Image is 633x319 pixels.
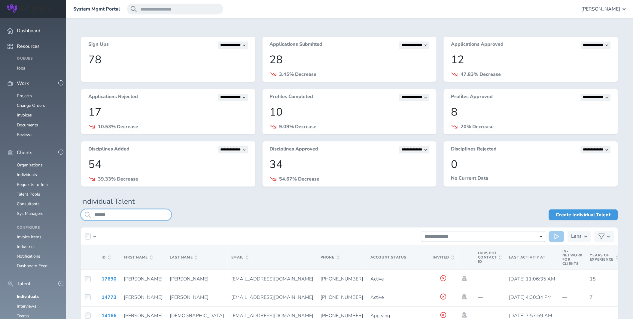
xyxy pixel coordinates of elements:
[509,276,555,282] span: [DATE] 11:06:35 AM
[370,312,390,319] span: Applying
[509,312,552,319] span: [DATE] 7:57:59 AM
[17,281,31,286] span: Talent
[321,256,339,260] span: Phone
[17,132,32,138] a: Reviews
[17,191,40,197] a: Talent Pools
[321,294,363,301] span: [PHONE_NUMBER]
[509,255,546,260] span: Last Activity At
[98,176,138,182] span: 39.33% Decrease
[17,150,32,155] span: Clients
[124,276,163,282] span: [PERSON_NAME]
[451,94,493,101] h3: Profiles Approved
[17,103,45,108] a: Change Orders
[17,81,29,86] span: Work
[17,313,29,319] a: Teams
[461,276,468,281] a: Impersonate
[88,146,129,153] h3: Disciplines Added
[451,54,611,66] p: 12
[17,226,59,230] h4: Configure
[102,276,117,282] a: 17690
[562,276,567,282] span: —
[73,6,120,12] a: System Mgmt Portal
[17,303,36,309] a: Interviews
[270,42,323,49] h3: Applications Submitted
[270,158,430,171] p: 34
[231,312,313,319] span: [EMAIL_ADDRESS][DOMAIN_NAME]
[124,256,153,260] span: First Name
[461,312,468,318] a: Impersonate
[461,123,494,130] span: 20% Decrease
[549,231,564,242] button: Run Action
[590,253,619,262] span: Years of Experience
[81,197,618,206] h1: Individual Talent
[102,256,111,260] span: ID
[478,251,502,264] span: Hubspot Contact Id
[17,122,38,128] a: Documents
[231,294,313,301] span: [EMAIL_ADDRESS][DOMAIN_NAME]
[17,201,40,207] a: Consultants
[17,44,40,49] span: Resources
[88,54,248,66] p: 78
[590,276,596,282] span: 18
[451,146,497,153] h3: Disciplines Rejected
[270,106,430,118] p: 10
[279,176,320,182] span: 54.67% Decrease
[124,294,163,301] span: [PERSON_NAME]
[461,71,501,78] span: 47.83% Decrease
[231,256,248,260] span: Email
[582,4,626,14] button: [PERSON_NAME]
[270,146,318,153] h3: Disciplines Approved
[170,276,208,282] span: [PERSON_NAME]
[478,295,502,300] p: —
[509,294,552,301] span: [DATE] 4:30:34 PM
[279,71,317,78] span: 3.45% Decrease
[98,123,138,130] span: 10.53% Decrease
[17,162,43,168] a: Organizations
[478,276,502,282] p: —
[102,312,117,319] a: 14166
[370,294,384,301] span: Active
[17,65,25,71] a: Jobs
[478,313,502,318] p: —
[88,42,109,49] h3: Sign Ups
[270,54,430,66] p: 28
[321,276,363,282] span: [PHONE_NUMBER]
[571,231,582,242] h3: Lens
[124,312,163,319] span: [PERSON_NAME]
[562,294,567,301] span: —
[58,150,63,155] button: -
[88,94,138,101] h3: Applications Rejected
[321,312,363,319] span: [PHONE_NUMBER]
[170,312,224,319] span: [DEMOGRAPHIC_DATA]
[568,231,591,242] button: Lens
[17,172,37,178] a: Individuals
[17,57,59,61] h4: Queues
[370,255,406,260] span: Account Status
[17,294,39,299] a: Individuals
[451,175,488,181] span: No Current Data
[17,253,40,259] a: Notifications
[461,294,468,299] a: Impersonate
[582,6,620,12] span: [PERSON_NAME]
[17,211,43,216] a: Sys Managers
[451,42,504,49] h3: Applications Approved
[433,256,454,260] span: Invited
[88,106,248,118] p: 17
[590,313,619,318] p: —
[88,158,248,171] p: 54
[370,276,384,282] span: Active
[17,234,41,240] a: Invoice Items
[451,158,611,171] p: 0
[590,294,593,301] span: 7
[58,281,63,286] button: -
[562,249,583,266] span: In-Network for Clients
[170,294,208,301] span: [PERSON_NAME]
[17,263,47,269] a: Dashboard Feed
[7,4,52,13] img: Wripple
[270,94,313,101] h3: Profiles Completed
[17,93,32,99] a: Projects
[279,123,317,130] span: 9.09% Decrease
[58,80,63,85] button: -
[549,209,618,220] a: Create Individual Talent
[231,276,313,282] span: [EMAIL_ADDRESS][DOMAIN_NAME]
